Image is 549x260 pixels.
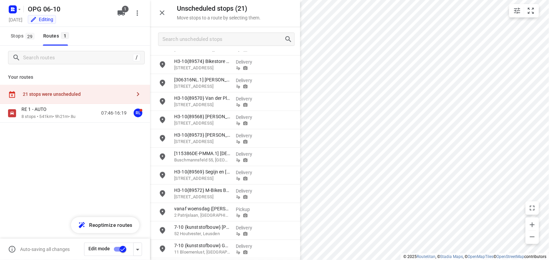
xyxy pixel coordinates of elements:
p: H3-10{89572} M-Bikes B.V. [174,187,230,194]
p: 2 Patrijslaan, [GEOGRAPHIC_DATA][PERSON_NAME] [174,212,230,219]
p: H3-10{89568} [PERSON_NAME] [174,113,230,120]
div: small contained button group [509,4,539,17]
a: Stadia Maps [440,254,463,259]
p: 11 Bloemenlust, Rijnsburg [174,249,230,256]
span: Reoptimize routes [89,221,133,230]
button: 1 [115,6,128,20]
a: OpenMapTiles [468,254,493,259]
p: Delivery [236,59,261,65]
button: Fit zoom [524,4,538,17]
a: OpenStreetMap [496,254,524,259]
span: 1 [122,6,129,12]
p: Delivery [236,77,261,84]
p: H3-10{89569} Segijn en van Wees [174,169,230,175]
p: Delivery [236,243,261,250]
p: [115386DE-PMMA.1] Christian Rickers [174,150,230,157]
p: 7-10 {kunststofbouw} Luuk Veening [174,224,230,231]
div: / [133,54,140,61]
p: H3-10{89573} Herman van der Meulen Fietsen [174,132,230,138]
span: Edit mode [88,246,110,252]
p: Move stops to a route by selecting them. [177,15,261,20]
p: H3-10{89574} Bikestore Houten BV [174,58,230,65]
li: © 2025 , © , © © contributors [403,254,546,259]
p: Delivery [236,95,261,102]
p: Delivery [236,132,261,139]
div: Search [284,35,294,43]
h5: Rename [25,4,112,14]
span: 29 [25,33,35,40]
p: Delivery [236,169,261,176]
p: 8 stops • 541km • 9h21m • 8u [21,114,76,120]
div: You are currently in edit mode. [30,16,54,23]
p: 7-10 {kunststofbouw} Guts Interior [174,242,230,249]
div: Routes [43,32,71,40]
p: Delivery [236,224,261,231]
p: RE 1 - AUTO [21,106,51,112]
button: Reoptimize routes [71,217,139,233]
p: Prinsesseweg 216, Groningen [174,194,230,200]
p: [STREET_ADDRESS] [174,120,230,127]
div: RL [134,109,142,117]
p: Lichtenvoordseweg 46, Groenlo [174,83,230,90]
div: grid [150,51,300,259]
p: Your routes [8,74,142,81]
p: H3-10{89570} Van der Plank Tweewielers [174,95,230,102]
p: Delivery [236,151,261,157]
p: Buschmannsfeld 55, Oberhausen [174,157,230,164]
span: Stops [11,32,37,40]
p: Helmholtzstraat 36, Amsterdam [174,175,230,182]
a: Routetitan [417,254,435,259]
p: Schonenburgseind 40, Houten [174,65,230,71]
p: Oosterhamrikkade 44, Groningen [174,138,230,145]
p: Delivery [236,188,261,194]
p: [306316NL.1] Robin Te Luke [174,76,230,83]
p: vanaf woensdag {scholtens} Bran [174,205,230,212]
h5: Unscheduled stops ( 21 ) [177,5,261,12]
p: [STREET_ADDRESS] [174,102,230,108]
div: Driver app settings [134,245,142,253]
p: Delivery [236,114,261,121]
input: Search unscheduled stops [162,34,284,45]
button: RL [131,106,145,120]
p: Auto-saving all changes [20,247,70,252]
p: 52 Houtvester, Leusden [174,231,230,237]
input: Search routes [23,53,133,63]
div: 21 stops were unscheduled [23,91,131,97]
p: Pickup [236,206,261,213]
button: More [131,6,144,20]
button: Map settings [510,4,524,17]
p: 07:46-16:19 [101,110,127,117]
span: 1 [61,32,69,39]
button: Close [155,6,169,19]
h5: Project date [6,16,25,23]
